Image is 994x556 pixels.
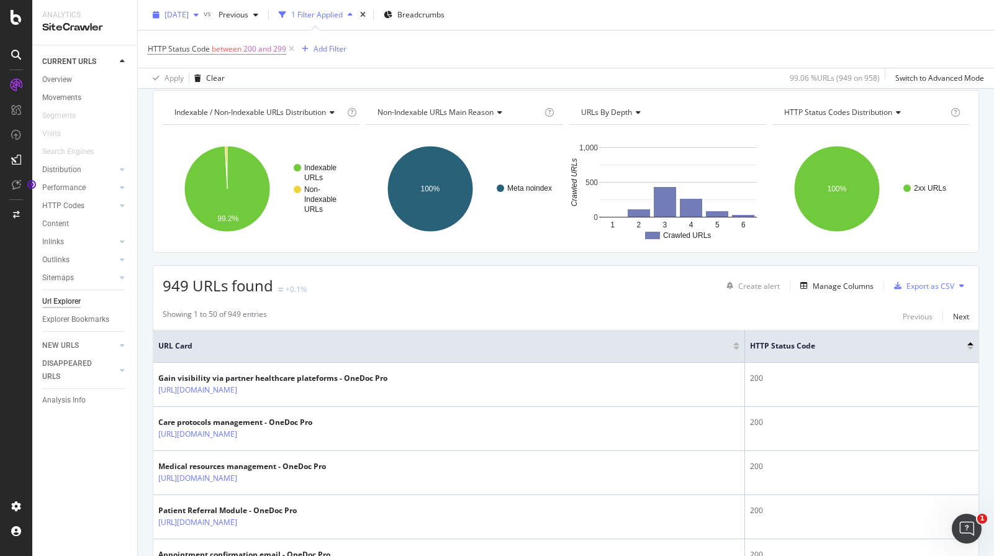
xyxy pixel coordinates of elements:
[42,55,116,68] a: CURRENT URLS
[397,9,445,20] span: Breadcrumbs
[278,288,283,291] img: Equal
[214,9,248,20] span: Previous
[42,253,116,267] a: Outlinks
[42,253,70,267] div: Outlinks
[42,313,129,326] a: Explorer Bookmarks
[42,271,74,285] div: Sitemaps
[782,103,948,122] h4: HTTP Status Codes Distribution
[158,505,297,516] div: Patient Referral Module - OneDoc Pro
[158,417,312,428] div: Care protocols management - OneDoc Pro
[163,275,273,296] span: 949 URLs found
[42,145,106,158] a: Search Engines
[274,5,358,25] button: 1 Filter Applied
[42,295,81,308] div: Url Explorer
[42,295,129,308] a: Url Explorer
[42,313,109,326] div: Explorer Bookmarks
[42,109,76,122] div: Segments
[953,311,969,322] div: Next
[172,103,345,122] h4: Indexable / Non-Indexable URLs Distribution
[42,199,116,212] a: HTTP Codes
[662,221,667,229] text: 3
[663,231,711,240] text: Crawled URLs
[741,221,746,229] text: 6
[42,73,72,86] div: Overview
[579,103,755,122] h4: URLs by Depth
[750,417,974,428] div: 200
[379,5,450,25] button: Breadcrumbs
[158,384,237,396] a: [URL][DOMAIN_NAME]
[42,394,86,407] div: Analysis Info
[42,109,88,122] a: Segments
[366,135,563,243] svg: A chart.
[304,185,320,194] text: Non-
[42,73,129,86] a: Overview
[421,185,440,193] text: 100%
[42,339,116,352] a: NEW URLS
[42,145,94,158] div: Search Engines
[212,43,242,54] span: between
[772,135,969,243] svg: A chart.
[148,68,184,88] button: Apply
[750,505,974,516] div: 200
[738,281,780,291] div: Create alert
[42,91,129,104] a: Movements
[42,357,116,383] a: DISAPPEARED URLS
[42,181,86,194] div: Performance
[42,235,116,248] a: Inlinks
[165,9,189,20] span: 2025 Oct. 13th
[158,340,730,352] span: URL Card
[42,199,84,212] div: HTTP Codes
[358,9,368,21] div: times
[750,461,974,472] div: 200
[158,428,237,440] a: [URL][DOMAIN_NAME]
[304,205,323,214] text: URLs
[579,144,597,152] text: 1,000
[689,221,693,229] text: 4
[750,373,974,384] div: 200
[953,309,969,324] button: Next
[610,221,615,229] text: 1
[304,195,337,204] text: Indexable
[297,42,346,57] button: Add Filter
[42,163,81,176] div: Distribution
[163,135,359,243] svg: A chart.
[636,221,641,229] text: 2
[377,107,494,117] span: Non-Indexable URLs Main Reason
[304,173,323,182] text: URLs
[42,55,96,68] div: CURRENT URLS
[42,91,81,104] div: Movements
[585,178,597,187] text: 500
[158,461,326,472] div: Medical resources management - OneDoc Pro
[291,9,343,20] div: 1 Filter Applied
[148,43,210,54] span: HTTP Status Code
[42,127,73,140] a: Visits
[715,221,719,229] text: 5
[214,5,263,25] button: Previous
[204,8,214,19] span: vs
[569,135,766,243] svg: A chart.
[813,281,874,291] div: Manage Columns
[375,103,541,122] h4: Non-Indexable URLs Main Reason
[42,271,116,285] a: Sitemaps
[795,278,874,293] button: Manage Columns
[570,158,579,206] text: Crawled URLs
[163,309,267,324] div: Showing 1 to 50 of 949 entries
[148,5,204,25] button: [DATE]
[189,68,225,88] button: Clear
[903,309,933,324] button: Previous
[42,163,116,176] a: Distribution
[952,514,982,544] iframe: Intercom live chat
[721,276,780,296] button: Create alert
[42,181,116,194] a: Performance
[903,311,933,322] div: Previous
[827,185,846,193] text: 100%
[750,340,949,352] span: HTTP Status Code
[286,284,307,294] div: +0.1%
[890,68,984,88] button: Switch to Advanced Mode
[977,514,987,524] span: 1
[42,235,64,248] div: Inlinks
